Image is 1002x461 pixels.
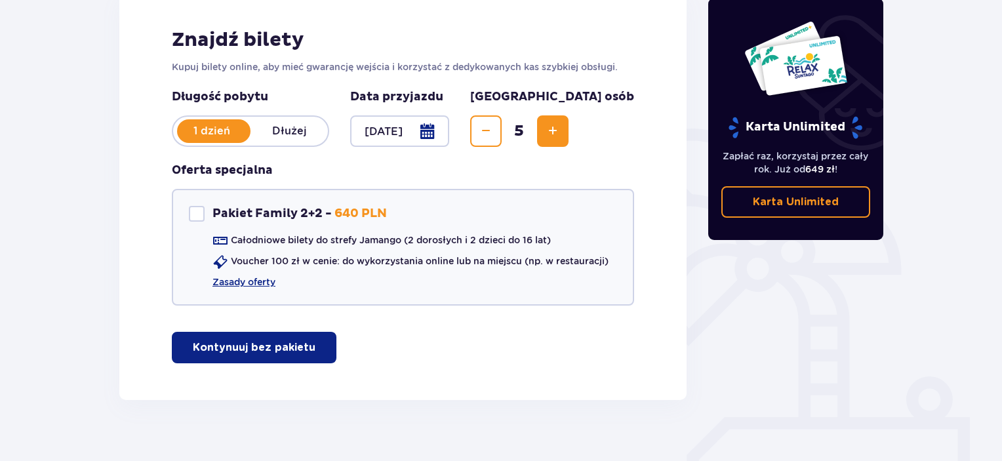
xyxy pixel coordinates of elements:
p: Pakiet Family 2+2 - [212,206,332,222]
p: Kontynuuj bez pakietu [193,340,315,355]
p: Kupuj bilety online, aby mieć gwarancję wejścia i korzystać z dedykowanych kas szybkiej obsługi. [172,60,634,73]
p: Karta Unlimited [753,195,839,209]
p: 640 PLN [334,206,387,222]
p: Data przyjazdu [350,89,443,105]
p: Długość pobytu [172,89,329,105]
p: Całodniowe bilety do strefy Jamango (2 dorosłych i 2 dzieci do 16 lat) [231,233,551,247]
span: 649 zł [805,164,835,174]
button: Decrease [470,115,502,147]
p: [GEOGRAPHIC_DATA] osób [470,89,634,105]
h2: Znajdź bilety [172,28,634,52]
button: Increase [537,115,569,147]
a: Karta Unlimited [721,186,871,218]
p: Dłużej [250,124,328,138]
button: Kontynuuj bez pakietu [172,332,336,363]
a: Zasady oferty [212,275,275,289]
span: 5 [504,121,534,141]
p: Oferta specjalna [172,163,273,178]
p: 1 dzień [173,124,250,138]
p: Zapłać raz, korzystaj przez cały rok. Już od ! [721,150,871,176]
p: Voucher 100 zł w cenie: do wykorzystania online lub na miejscu (np. w restauracji) [231,254,609,268]
p: Karta Unlimited [727,116,864,139]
